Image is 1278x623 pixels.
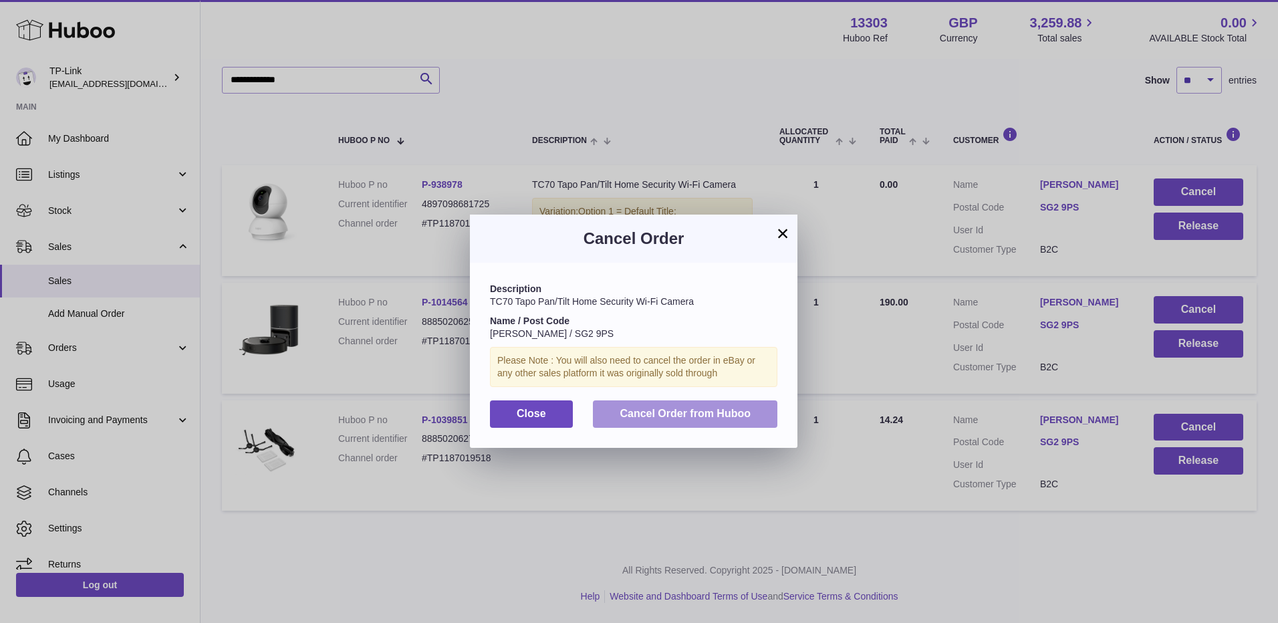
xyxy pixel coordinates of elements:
[490,228,777,249] h3: Cancel Order
[620,408,751,419] span: Cancel Order from Huboo
[775,225,791,241] button: ×
[490,296,694,307] span: TC70 Tapo Pan/Tilt Home Security Wi-Fi Camera
[490,283,541,294] strong: Description
[490,400,573,428] button: Close
[593,400,777,428] button: Cancel Order from Huboo
[490,328,614,339] span: [PERSON_NAME] / SG2 9PS
[517,408,546,419] span: Close
[490,316,569,326] strong: Name / Post Code
[490,347,777,387] div: Please Note : You will also need to cancel the order in eBay or any other sales platform it was o...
